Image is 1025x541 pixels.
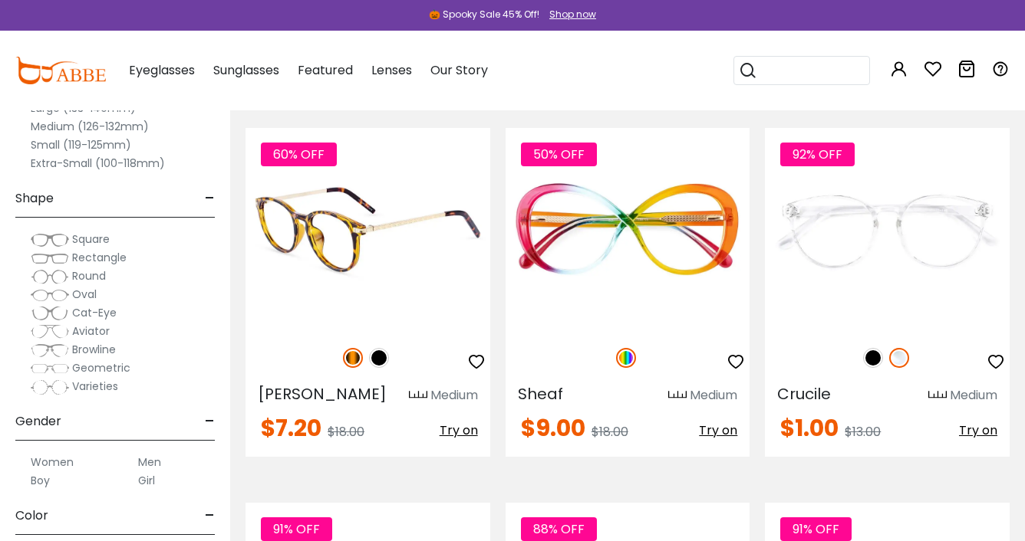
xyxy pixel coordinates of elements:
img: Round.png [31,269,69,284]
img: abbeglasses.com [15,57,106,84]
span: Shape [15,180,54,217]
span: Round [72,268,106,284]
span: $9.00 [521,411,585,444]
div: Medium [690,386,737,405]
button: Try on [440,417,478,444]
img: Geometric.png [31,361,69,376]
span: Cat-Eye [72,305,117,320]
span: 60% OFF [261,143,337,166]
span: Geometric [72,360,130,375]
img: Multicolor [616,348,636,368]
span: 91% OFF [780,517,852,541]
span: Try on [440,421,478,439]
img: Square.png [31,232,69,248]
span: Rectangle [72,250,127,265]
span: 92% OFF [780,143,855,166]
div: Medium [950,386,997,405]
span: Browline [72,342,116,357]
span: Sunglasses [213,61,279,79]
img: Aviator.png [31,324,69,339]
img: size ruler [668,390,687,402]
img: Varieties.png [31,379,69,395]
span: $13.00 [845,423,881,441]
span: - [205,180,215,217]
span: Aviator [72,323,110,339]
span: 91% OFF [261,517,332,541]
img: Rectangle.png [31,251,69,266]
span: Crucile [777,383,831,405]
img: Browline.png [31,343,69,358]
span: $1.00 [780,411,839,444]
img: Tortoise [343,348,363,368]
span: Eyeglasses [129,61,195,79]
span: 50% OFF [521,143,597,166]
button: Try on [699,417,737,444]
img: Fclear Crucile - Plastic ,Universal Bridge Fit [765,128,1010,332]
span: $18.00 [592,423,628,441]
label: Men [138,453,161,471]
div: Shop now [549,8,596,21]
img: Oval.png [31,287,69,303]
span: 88% OFF [521,517,597,541]
span: Varieties [72,379,118,394]
img: Clear [889,348,909,368]
span: - [205,497,215,534]
span: Sheaf [518,383,563,405]
img: Cat-Eye.png [31,306,69,321]
img: size ruler [409,390,427,402]
button: Try on [959,417,997,444]
span: Try on [699,421,737,439]
span: Featured [298,61,353,79]
span: Our Story [430,61,488,79]
a: Shop now [542,8,596,21]
label: Girl [138,471,155,490]
span: $7.20 [261,411,321,444]
span: Try on [959,421,997,439]
div: Medium [430,386,478,405]
img: size ruler [928,390,947,402]
span: Color [15,497,48,534]
span: $18.00 [328,423,364,441]
label: Medium (126-132mm) [31,117,149,136]
span: Lenses [371,61,412,79]
img: Multicolor Sheaf - TR ,Universal Bridge Fit [506,128,750,332]
div: 🎃 Spooky Sale 45% Off! [429,8,539,21]
span: [PERSON_NAME] [258,383,387,405]
img: Black [369,348,389,368]
label: Extra-Small (100-118mm) [31,154,165,172]
span: - [205,403,215,440]
span: Square [72,231,110,247]
label: Boy [31,471,50,490]
label: Small (119-125mm) [31,136,131,154]
img: Tortoise Callie - Combination ,Universal Bridge Fit [246,128,490,332]
span: Oval [72,287,97,302]
span: Gender [15,403,61,440]
img: Black [863,348,883,368]
label: Women [31,453,74,471]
